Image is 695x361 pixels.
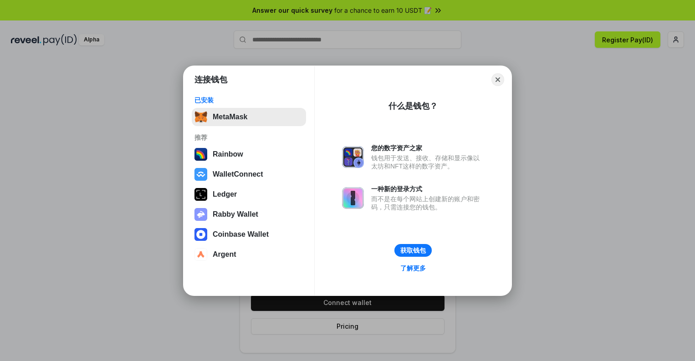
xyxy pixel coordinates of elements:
button: Argent [192,245,306,264]
img: svg+xml,%3Csvg%20xmlns%3D%22http%3A%2F%2Fwww.w3.org%2F2000%2Fsvg%22%20fill%3D%22none%22%20viewBox... [342,146,364,168]
button: Coinbase Wallet [192,225,306,244]
div: Coinbase Wallet [213,230,269,239]
button: MetaMask [192,108,306,126]
div: 什么是钱包？ [388,101,438,112]
img: svg+xml,%3Csvg%20width%3D%2228%22%20height%3D%2228%22%20viewBox%3D%220%200%2028%2028%22%20fill%3D... [194,168,207,181]
button: WalletConnect [192,165,306,183]
div: Rainbow [213,150,243,158]
button: Ledger [192,185,306,203]
div: 一种新的登录方式 [371,185,484,193]
div: 推荐 [194,133,303,142]
button: 获取钱包 [394,244,432,257]
button: Rainbow [192,145,306,163]
div: Argent [213,250,236,259]
img: svg+xml,%3Csvg%20xmlns%3D%22http%3A%2F%2Fwww.w3.org%2F2000%2Fsvg%22%20fill%3D%22none%22%20viewBox... [194,208,207,221]
div: Ledger [213,190,237,198]
img: svg+xml,%3Csvg%20width%3D%2228%22%20height%3D%2228%22%20viewBox%3D%220%200%2028%2028%22%20fill%3D... [194,248,207,261]
div: 钱包用于发送、接收、存储和显示像以太坊和NFT这样的数字资产。 [371,154,484,170]
div: 您的数字资产之家 [371,144,484,152]
h1: 连接钱包 [194,74,227,85]
a: 了解更多 [395,262,431,274]
div: 获取钱包 [400,246,426,254]
img: svg+xml,%3Csvg%20width%3D%2228%22%20height%3D%2228%22%20viewBox%3D%220%200%2028%2028%22%20fill%3D... [194,228,207,241]
div: MetaMask [213,113,247,121]
img: svg+xml,%3Csvg%20fill%3D%22none%22%20height%3D%2233%22%20viewBox%3D%220%200%2035%2033%22%20width%... [194,111,207,123]
div: WalletConnect [213,170,263,178]
img: svg+xml,%3Csvg%20xmlns%3D%22http%3A%2F%2Fwww.w3.org%2F2000%2Fsvg%22%20width%3D%2228%22%20height%3... [194,188,207,201]
img: svg+xml,%3Csvg%20width%3D%22120%22%20height%3D%22120%22%20viewBox%3D%220%200%20120%20120%22%20fil... [194,148,207,161]
div: Rabby Wallet [213,210,258,219]
div: 而不是在每个网站上创建新的账户和密码，只需连接您的钱包。 [371,195,484,211]
img: svg+xml,%3Csvg%20xmlns%3D%22http%3A%2F%2Fwww.w3.org%2F2000%2Fsvg%22%20fill%3D%22none%22%20viewBox... [342,187,364,209]
div: 已安装 [194,96,303,104]
div: 了解更多 [400,264,426,272]
button: Close [491,73,504,86]
button: Rabby Wallet [192,205,306,224]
